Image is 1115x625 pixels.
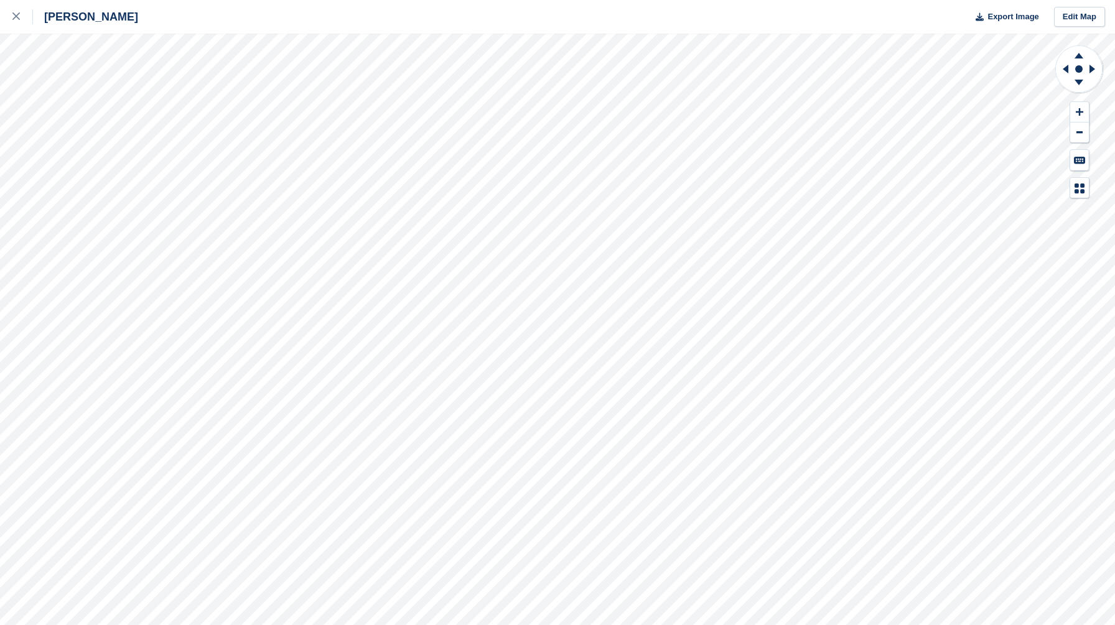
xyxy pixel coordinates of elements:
[33,9,138,24] div: [PERSON_NAME]
[1070,102,1089,123] button: Zoom In
[1070,150,1089,170] button: Keyboard Shortcuts
[987,11,1038,23] span: Export Image
[968,7,1039,27] button: Export Image
[1054,7,1105,27] a: Edit Map
[1070,178,1089,198] button: Map Legend
[1070,123,1089,143] button: Zoom Out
